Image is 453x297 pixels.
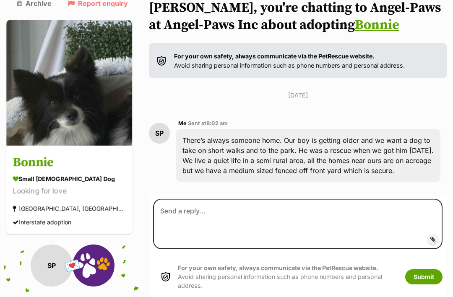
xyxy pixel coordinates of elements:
div: SP [149,123,170,144]
button: Submit [405,269,443,284]
p: [DATE] [149,91,447,100]
div: small [DEMOGRAPHIC_DATA] Dog [13,174,126,183]
span: Sent at [188,120,228,126]
div: Looking for love [13,185,126,197]
a: Bonnie [355,17,399,34]
img: Angel-Paws Inc profile pic [73,244,115,286]
p: Avoid sharing personal information such as phone numbers and personal address. [178,263,397,290]
strong: For your own safety, always communicate via the PetRescue website. [174,53,375,60]
span: 8:02 am [206,120,228,126]
span: 💌 [63,257,82,275]
div: There’s always someone home. Our boy is getting older and we want a dog to take on short walks an... [176,129,440,182]
strong: For your own safety, always communicate via the PetRescue website. [178,264,378,271]
span: Me [178,120,187,126]
div: SP [31,244,73,286]
a: Bonnie small [DEMOGRAPHIC_DATA] Dog Looking for love [GEOGRAPHIC_DATA], [GEOGRAPHIC_DATA] Interst... [6,147,132,234]
div: [GEOGRAPHIC_DATA], [GEOGRAPHIC_DATA] [13,203,126,214]
img: Bonnie [6,20,132,146]
p: Avoid sharing personal information such as phone numbers and personal address. [174,52,405,70]
div: Interstate adoption [13,216,71,228]
h3: Bonnie [13,153,126,172]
